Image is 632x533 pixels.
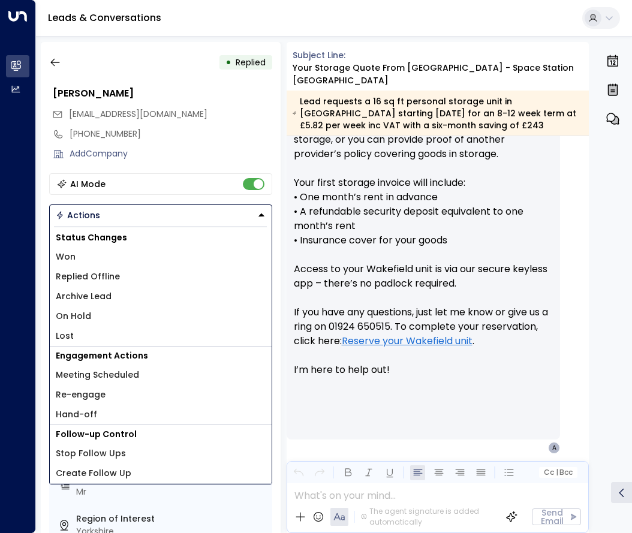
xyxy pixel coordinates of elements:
[56,290,112,303] span: Archive Lead
[293,62,589,87] div: Your storage quote from [GEOGRAPHIC_DATA] - Space Station [GEOGRAPHIC_DATA]
[342,334,473,348] a: Reserve your Wakefield unit
[56,369,139,381] span: Meeting Scheduled
[49,204,272,226] button: Actions
[69,108,207,120] span: [EMAIL_ADDRESS][DOMAIN_NAME]
[225,52,231,73] div: •
[48,11,161,25] a: Leads & Conversations
[56,310,91,323] span: On Hold
[50,347,272,365] h1: Engagement Actions
[53,86,272,101] div: [PERSON_NAME]
[70,178,106,190] div: AI Mode
[293,49,345,61] span: Subject Line:
[50,425,272,444] h1: Follow-up Control
[76,513,267,525] label: Region of Interest
[56,408,97,421] span: Hand-off
[56,389,106,401] span: Re-engage
[291,465,306,480] button: Undo
[49,204,272,226] div: Button group with a nested menu
[293,95,582,131] div: Lead requests a 16 sq ft personal storage unit in [GEOGRAPHIC_DATA] starting [DATE] for an 8-12 w...
[70,147,272,160] div: AddCompany
[56,447,126,460] span: Stop Follow Ups
[50,228,272,247] h1: Status Changes
[555,468,558,477] span: |
[539,467,577,478] button: Cc|Bcc
[56,251,76,263] span: Won
[56,210,100,221] div: Actions
[312,465,327,480] button: Redo
[70,128,272,140] div: [PHONE_NUMBER]
[56,270,120,283] span: Replied Offline
[56,467,131,480] span: Create Follow Up
[236,56,266,68] span: Replied
[544,468,573,477] span: Cc Bcc
[548,442,560,454] div: A
[69,108,207,121] span: alupu.sch@gmail.com
[76,486,267,498] div: Mr
[56,330,74,342] span: Lost
[361,506,496,528] div: The agent signature is added automatically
